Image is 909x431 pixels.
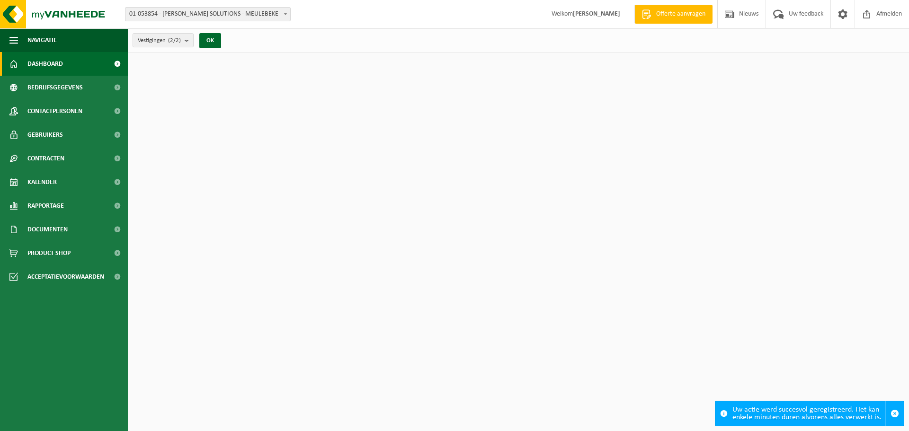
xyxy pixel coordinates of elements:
span: Vestigingen [138,34,181,48]
button: Vestigingen(2/2) [133,33,194,47]
span: 01-053854 - CARPENTIER HARDWOOD SOLUTIONS - MEULEBEKE [125,7,291,21]
span: Gebruikers [27,123,63,147]
span: Contactpersonen [27,99,82,123]
span: Navigatie [27,28,57,52]
span: Dashboard [27,52,63,76]
span: Documenten [27,218,68,241]
span: Product Shop [27,241,71,265]
span: Kalender [27,170,57,194]
strong: [PERSON_NAME] [573,10,620,18]
span: Rapportage [27,194,64,218]
span: Contracten [27,147,64,170]
span: 01-053854 - CARPENTIER HARDWOOD SOLUTIONS - MEULEBEKE [125,8,290,21]
span: Acceptatievoorwaarden [27,265,104,289]
div: Uw actie werd succesvol geregistreerd. Het kan enkele minuten duren alvorens alles verwerkt is. [732,401,885,426]
span: Bedrijfsgegevens [27,76,83,99]
a: Offerte aanvragen [634,5,713,24]
button: OK [199,33,221,48]
count: (2/2) [168,37,181,44]
span: Offerte aanvragen [654,9,708,19]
